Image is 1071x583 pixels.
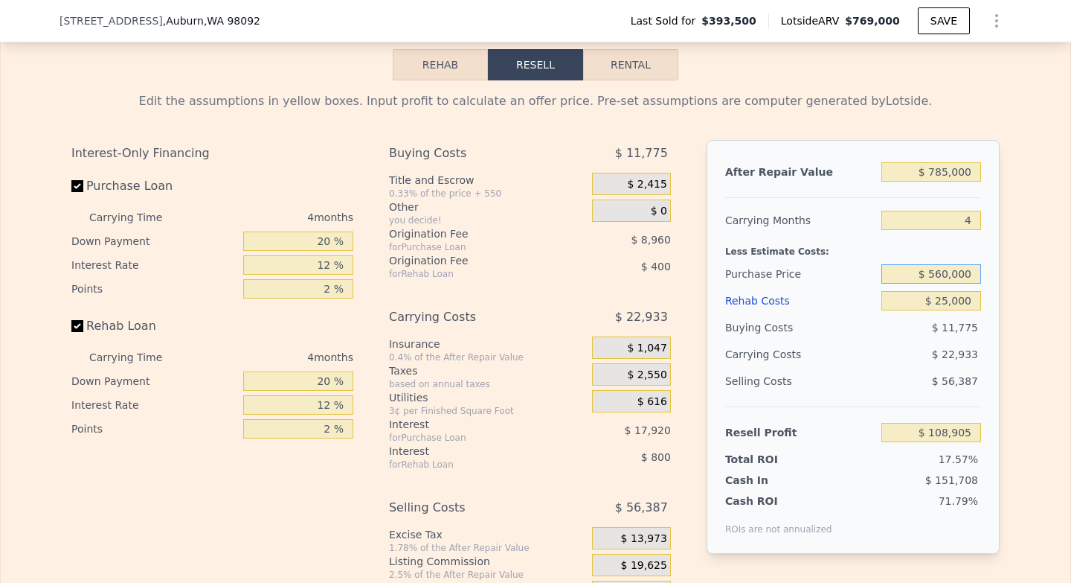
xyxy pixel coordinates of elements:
span: $ 800 [641,451,671,463]
div: 4 months [192,206,353,229]
span: $393,500 [701,13,756,28]
span: $769,000 [845,15,900,27]
button: Rehab [393,49,488,80]
div: Origination Fee [389,226,555,241]
div: Carrying Time [89,206,186,229]
button: Rental [583,49,678,80]
div: Excise Tax [389,527,586,542]
div: Carrying Costs [389,304,555,331]
div: Title and Escrow [389,173,586,188]
div: Utilities [389,390,586,405]
label: Purchase Loan [71,173,237,200]
div: Cash In [725,473,818,488]
div: Selling Costs [389,494,555,521]
div: Taxes [389,363,586,378]
span: $ 1,047 [627,342,666,355]
div: 0.4% of the After Repair Value [389,351,586,363]
span: $ 2,415 [627,178,666,191]
div: Buying Costs [725,314,875,341]
div: Points [71,277,237,301]
div: Insurance [389,337,586,351]
div: Down Payment [71,229,237,253]
button: SAVE [918,7,970,34]
div: for Rehab Loan [389,268,555,280]
button: Show Options [982,6,1011,36]
div: 1.78% of the After Repair Value [389,542,586,554]
span: Lotside ARV [781,13,845,28]
div: Purchase Price [725,261,875,287]
div: Edit the assumptions in yellow boxes. Input profit to calculate an offer price. Pre-set assumptio... [71,92,1000,110]
div: Origination Fee [389,253,555,268]
div: Interest-Only Financing [71,140,353,167]
button: Resell [488,49,583,80]
div: Carrying Months [725,207,875,234]
div: Interest [389,444,555,459]
div: 3¢ per Finished Square Foot [389,405,586,417]
div: Down Payment [71,369,237,393]
span: $ 13,973 [621,532,667,546]
div: 2.5% of the After Repair Value [389,569,586,581]
div: Buying Costs [389,140,555,167]
div: Total ROI [725,452,818,467]
div: Interest Rate [71,393,237,417]
span: $ 616 [637,395,667,409]
span: $ 8,960 [631,234,670,246]
div: Resell Profit [725,419,875,446]
span: $ 56,387 [932,375,978,387]
div: for Rehab Loan [389,459,555,471]
div: Points [71,417,237,441]
div: Listing Commission [389,554,586,569]
div: After Repair Value [725,159,875,185]
label: Rehab Loan [71,313,237,340]
div: for Purchase Loan [389,432,555,444]
span: Last Sold for [631,13,702,28]
span: $ 17,920 [625,424,671,436]
span: $ 22,933 [615,304,668,331]
span: $ 11,775 [615,140,668,167]
div: for Purchase Loan [389,241,555,253]
span: $ 0 [651,205,667,218]
div: 4 months [192,345,353,369]
div: Less Estimate Costs: [725,234,981,261]
span: $ 11,775 [932,322,978,334]
span: $ 19,625 [621,559,667,573]
div: Interest Rate [71,253,237,277]
input: Rehab Loan [71,320,83,332]
div: based on annual taxes [389,378,586,390]
span: , Auburn [163,13,260,28]
span: , WA 98092 [204,15,260,27]
div: 0.33% of the price + 550 [389,188,586,200]
input: Purchase Loan [71,180,83,192]
div: Cash ROI [725,494,832,509]
span: $ 400 [641,261,671,273]
div: Rehab Costs [725,287,875,314]
span: $ 56,387 [615,494,668,521]
div: Other [389,200,586,214]
div: Interest [389,417,555,432]
span: $ 2,550 [627,369,666,382]
div: ROIs are not annualized [725,509,832,535]
div: you decide! [389,214,586,226]
div: Selling Costs [725,368,875,395]
div: Carrying Costs [725,341,818,368]
div: Carrying Time [89,345,186,369]
span: $ 151,708 [925,474,978,486]
span: $ 22,933 [932,348,978,360]
span: 17.57% [939,453,978,465]
span: 71.79% [939,495,978,507]
span: [STREET_ADDRESS] [59,13,163,28]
